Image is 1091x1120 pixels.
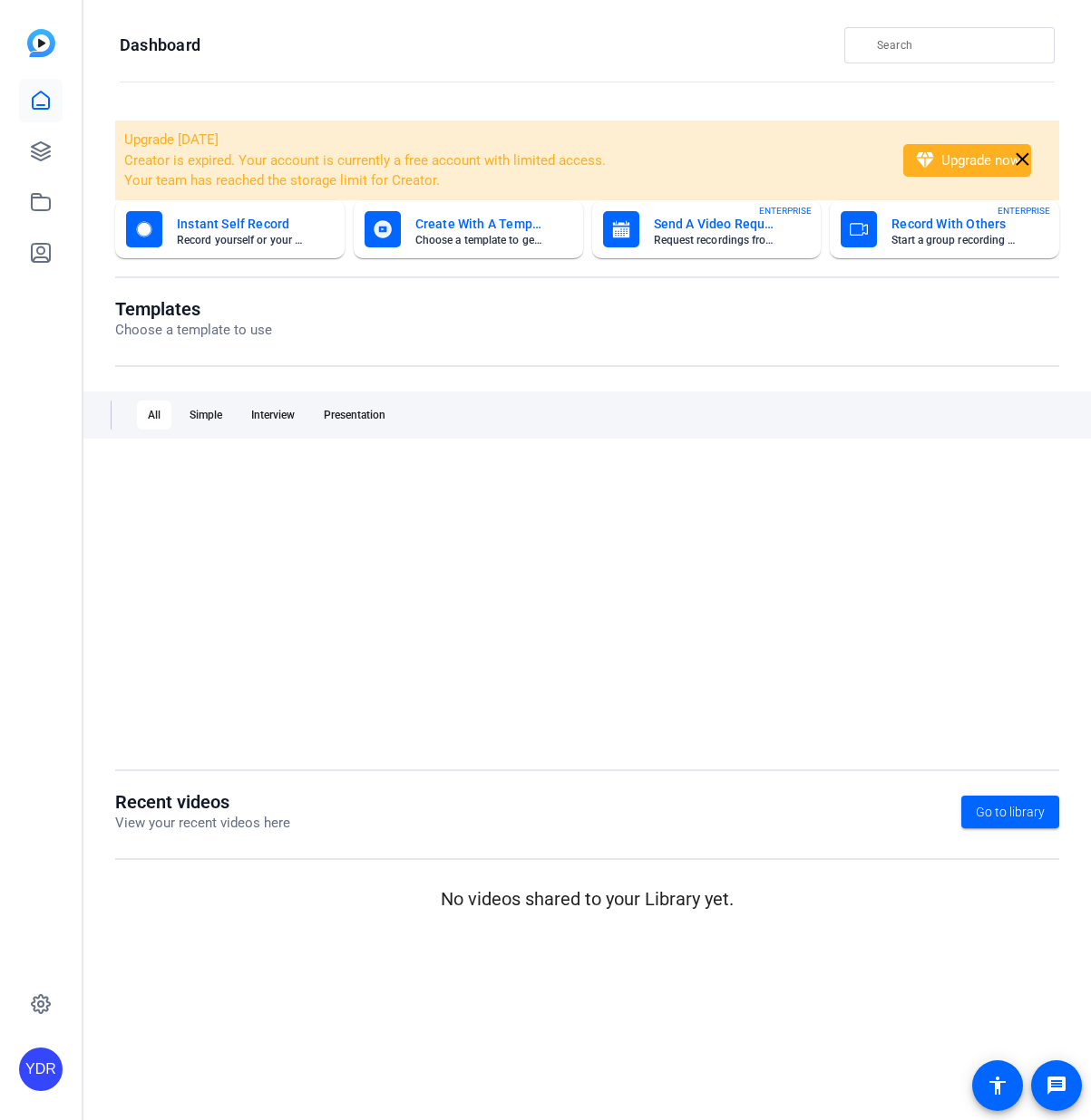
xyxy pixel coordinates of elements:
p: View your recent videos here [115,813,290,834]
h1: Templates [115,298,272,320]
p: No videos shared to your Library yet. [115,885,1059,912]
span: Upgrade [DATE] [124,131,219,148]
button: Upgrade now [903,144,1031,177]
li: Your team has reached the storage limit for Creator. [124,170,880,191]
button: Create With A TemplateChoose a template to get started [354,200,583,258]
div: Interview [240,401,306,430]
button: Send A Video RequestRequest recordings from anyone, anywhereENTERPRISE [592,200,822,258]
mat-icon: message [1046,1075,1067,1096]
a: Go to library [961,796,1059,828]
mat-card-title: Send A Video Request [654,213,782,235]
mat-icon: close [1011,149,1034,171]
mat-card-title: Create With A Template [415,213,543,235]
mat-card-subtitle: Start a group recording session [891,235,1019,246]
li: Creator is expired. Your account is currently a free account with limited access. [124,150,880,171]
button: Record With OthersStart a group recording sessionENTERPRISE [830,200,1059,258]
mat-card-title: Record With Others [891,213,1019,235]
mat-card-title: Instant Self Record [177,213,305,235]
span: ENTERPRISE [759,204,812,217]
div: All [137,401,171,430]
span: Go to library [976,803,1045,822]
button: Instant Self RecordRecord yourself or your screen [115,200,345,258]
div: Presentation [313,401,396,430]
p: Choose a template to use [115,320,272,341]
div: Simple [179,401,233,430]
img: blue-gradient.svg [27,29,55,57]
mat-card-subtitle: Record yourself or your screen [177,235,305,246]
h1: Dashboard [120,34,200,56]
mat-card-subtitle: Request recordings from anyone, anywhere [654,235,782,246]
mat-icon: diamond [914,150,936,171]
input: Search [877,34,1040,56]
mat-card-subtitle: Choose a template to get started [415,235,543,246]
mat-icon: accessibility [987,1075,1008,1096]
div: YDR [19,1048,63,1091]
h1: Recent videos [115,791,290,813]
span: ENTERPRISE [998,204,1050,217]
